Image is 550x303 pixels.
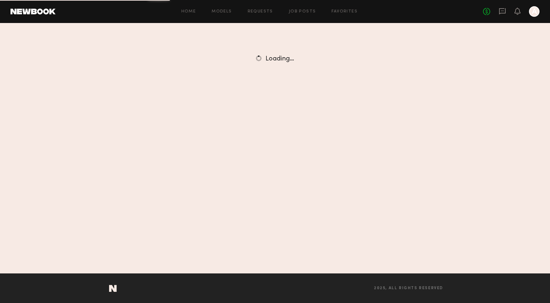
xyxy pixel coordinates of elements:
[181,10,196,14] a: Home
[529,6,539,17] a: A
[289,10,316,14] a: Job Posts
[374,286,443,291] span: 2025, all rights reserved
[265,56,294,62] span: Loading…
[248,10,273,14] a: Requests
[332,10,357,14] a: Favorites
[212,10,232,14] a: Models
